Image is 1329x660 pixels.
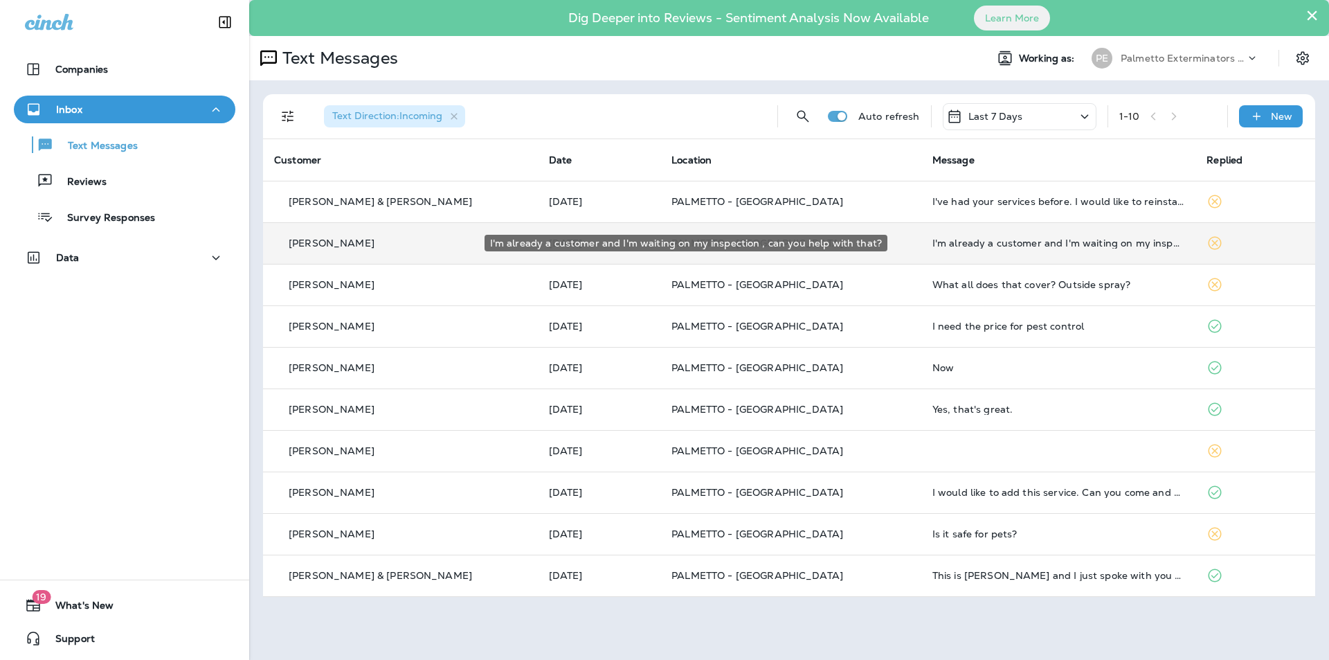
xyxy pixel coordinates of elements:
[289,404,374,415] p: [PERSON_NAME]
[671,154,712,166] span: Location
[289,362,374,373] p: [PERSON_NAME]
[932,404,1185,415] div: Yes, that's great.
[932,238,1185,249] div: I'm already a customer and I'm waiting on my inspection , can you help with that?
[858,111,920,122] p: Auto refresh
[549,321,649,332] p: Sep 26, 2025 09:40 AM
[485,235,887,251] div: I'm already a customer and I'm waiting on my inspection , can you help with that?
[14,202,235,231] button: Survey Responses
[14,130,235,159] button: Text Messages
[671,403,843,416] span: PALMETTO - [GEOGRAPHIC_DATA]
[1305,4,1319,26] button: Close
[14,625,235,652] button: Support
[32,590,51,604] span: 19
[974,6,1050,30] button: Learn More
[14,96,235,123] button: Inbox
[671,445,843,457] span: PALMETTO - [GEOGRAPHIC_DATA]
[671,569,843,582] span: PALMETTO - [GEOGRAPHIC_DATA]
[42,600,114,616] span: What's New
[932,321,1185,332] div: I need the price for pest control
[14,55,235,83] button: Companies
[289,528,374,539] p: [PERSON_NAME]
[671,195,843,208] span: PALMETTO - [GEOGRAPHIC_DATA]
[1271,111,1292,122] p: New
[968,111,1023,122] p: Last 7 Days
[289,570,472,581] p: [PERSON_NAME] & [PERSON_NAME]
[56,104,82,115] p: Inbox
[55,64,108,75] p: Companies
[56,252,80,263] p: Data
[324,105,465,127] div: Text Direction:Incoming
[289,487,374,498] p: [PERSON_NAME]
[932,196,1185,207] div: I've had your services before. I would like to reinstate them
[528,16,969,20] p: Dig Deeper into Reviews - Sentiment Analysis Now Available
[289,321,374,332] p: [PERSON_NAME]
[549,487,649,498] p: Sep 23, 2025 11:09 AM
[671,528,843,540] span: PALMETTO - [GEOGRAPHIC_DATA]
[206,8,244,36] button: Collapse Sidebar
[549,362,649,373] p: Sep 26, 2025 09:24 AM
[14,166,235,195] button: Reviews
[932,570,1185,581] div: This is Lindsay Howell and I just spoke with you on the phone regarding this. Please let me know ...
[671,278,843,291] span: PALMETTO - [GEOGRAPHIC_DATA]
[332,109,442,122] span: Text Direction : Incoming
[671,362,843,374] span: PALMETTO - [GEOGRAPHIC_DATA]
[671,320,843,332] span: PALMETTO - [GEOGRAPHIC_DATA]
[1092,48,1112,69] div: PE
[14,591,235,619] button: 19What's New
[549,154,572,166] span: Date
[1121,53,1245,64] p: Palmetto Exterminators LLC
[54,140,138,153] p: Text Messages
[789,102,817,130] button: Search Messages
[274,102,302,130] button: Filters
[932,279,1185,290] div: What all does that cover? Outside spray?
[549,196,649,207] p: Sep 26, 2025 12:19 PM
[277,48,398,69] p: Text Messages
[289,238,374,249] p: [PERSON_NAME]
[53,176,107,189] p: Reviews
[1019,53,1078,64] span: Working as:
[549,404,649,415] p: Sep 25, 2025 04:55 PM
[932,362,1185,373] div: Now
[932,528,1185,539] div: Is it safe for pets?
[53,212,155,225] p: Survey Responses
[549,528,649,539] p: Sep 23, 2025 10:55 AM
[289,279,374,290] p: [PERSON_NAME]
[549,445,649,456] p: Sep 25, 2025 02:34 PM
[1290,46,1315,71] button: Settings
[549,570,649,581] p: Sep 22, 2025 02:24 PM
[274,154,321,166] span: Customer
[289,196,472,207] p: [PERSON_NAME] & [PERSON_NAME]
[1119,111,1140,122] div: 1 - 10
[42,633,95,650] span: Support
[14,244,235,271] button: Data
[932,154,975,166] span: Message
[671,486,843,499] span: PALMETTO - [GEOGRAPHIC_DATA]
[289,445,374,456] p: [PERSON_NAME]
[1206,154,1242,166] span: Replied
[932,487,1185,498] div: I would like to add this service. Can you come and do the interior on 10/1?
[549,279,649,290] p: Sep 26, 2025 12:13 PM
